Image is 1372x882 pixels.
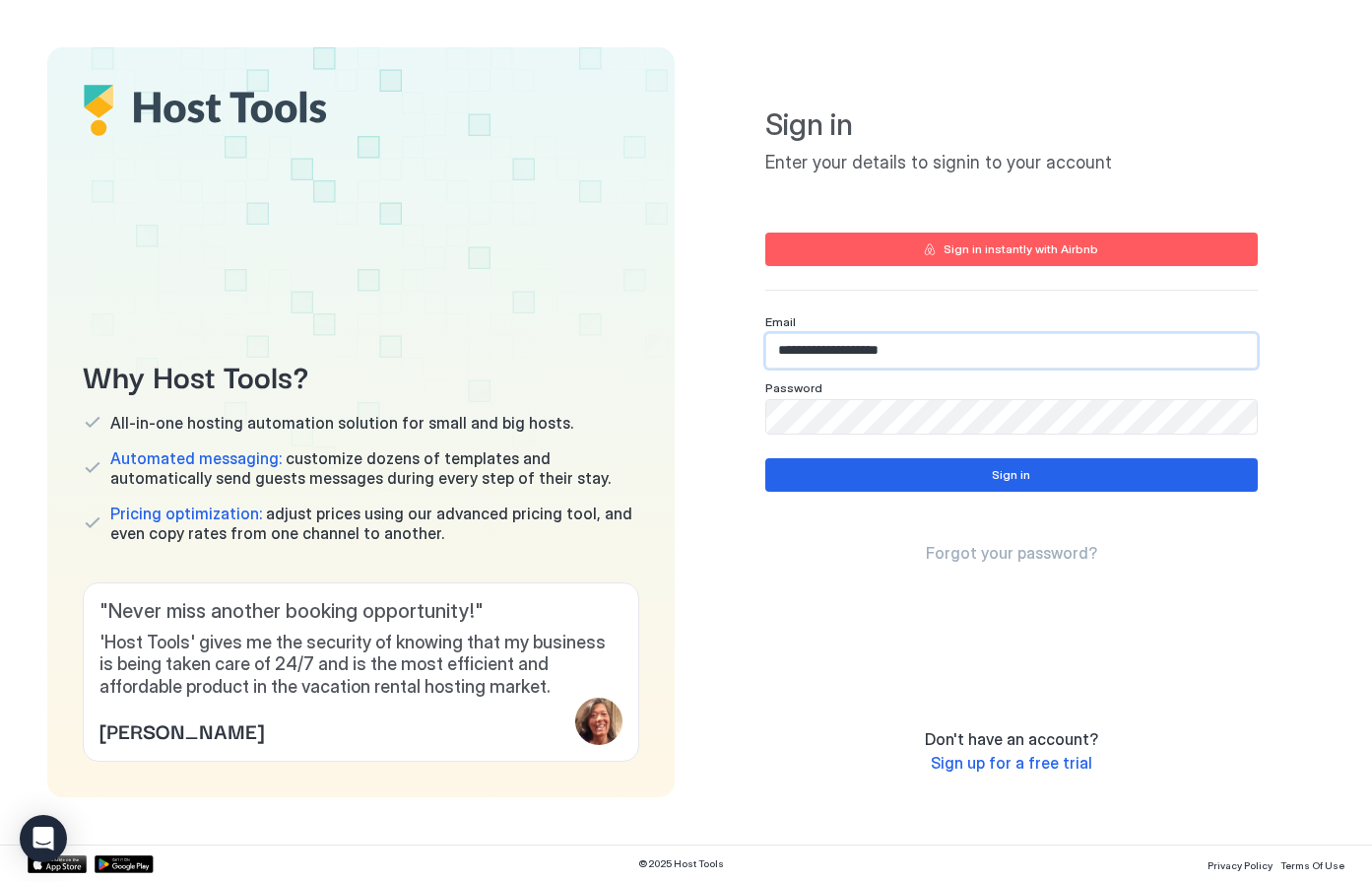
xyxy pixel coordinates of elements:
span: Pricing optimization: [110,504,262,523]
span: Don't have an account? [925,729,1098,749]
span: Enter your details to signin to your account [765,152,1258,174]
input: Input Field [766,334,1257,368]
span: © 2025 Host Tools [638,857,724,870]
input: Input Field [766,400,1257,434]
span: Forgot your password? [926,543,1097,563]
span: Terms Of Use [1280,859,1344,871]
span: [PERSON_NAME] [99,715,264,745]
span: Sign up for a free trial [931,753,1092,773]
a: Privacy Policy [1208,853,1273,874]
span: All-in-one hosting automation solution for small and big hosts. [110,413,573,433]
span: Privacy Policy [1208,859,1273,871]
span: Automated messaging: [110,448,282,468]
a: App Store [28,855,87,873]
span: Password [765,380,822,395]
div: Open Intercom Messenger [20,815,67,862]
span: Why Host Tools? [83,353,639,397]
a: Sign up for a free trial [931,753,1092,774]
span: 'Host Tools' gives me the security of knowing that my business is being taken care of 24/7 and is... [99,632,622,699]
div: profile [575,698,622,745]
button: Sign in [765,458,1258,492]
div: Sign in instantly with Airbnb [944,240,1098,258]
div: Sign in [992,466,1030,484]
a: Google Play Store [95,855,154,873]
button: Sign in instantly with Airbnb [765,233,1258,266]
a: Forgot your password? [926,543,1097,564]
span: customize dozens of templates and automatically send guests messages during every step of their s... [110,448,639,488]
span: Email [765,314,796,329]
span: adjust prices using our advanced pricing tool, and even copy rates from one channel to another. [110,504,639,543]
span: Sign in [765,106,1258,144]
a: Terms Of Use [1280,853,1344,874]
span: " Never miss another booking opportunity! " [99,599,622,624]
